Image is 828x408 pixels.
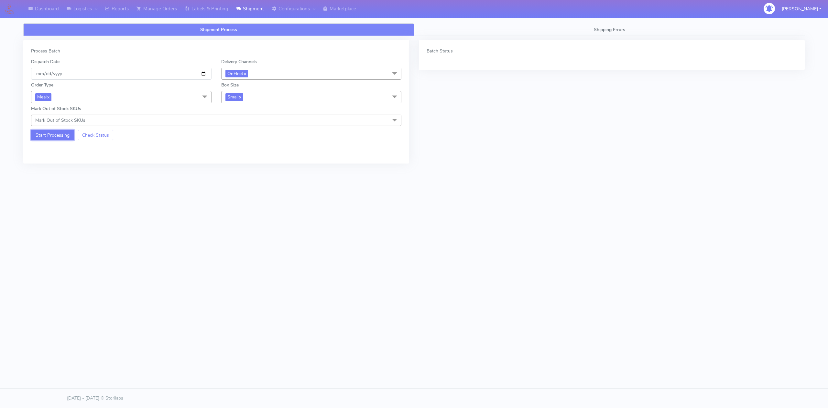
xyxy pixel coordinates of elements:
[238,93,241,100] a: x
[427,48,797,54] div: Batch Status
[31,130,74,140] button: Start Processing
[31,105,81,112] label: Mark Out of Stock SKUs
[243,70,246,77] a: x
[225,93,243,101] span: Small
[777,2,826,16] button: [PERSON_NAME]
[78,130,114,140] button: Check Status
[23,23,805,36] ul: Tabs
[35,93,51,101] span: Meal
[221,58,257,65] label: Delivery Channels
[225,70,248,77] span: OnFleet
[31,48,401,54] div: Process Batch
[594,27,625,33] span: Shipping Errors
[200,27,237,33] span: Shipment Process
[35,117,85,123] span: Mark Out of Stock SKUs
[221,82,239,88] label: Box Size
[31,58,60,65] label: Dispatch Date
[31,82,53,88] label: Order Type
[47,93,49,100] a: x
